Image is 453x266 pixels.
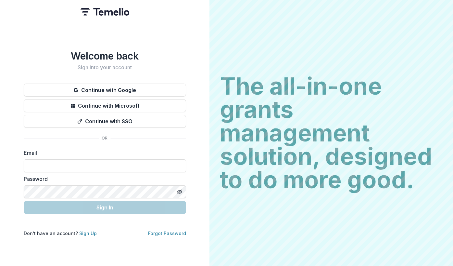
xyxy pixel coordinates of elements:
label: Password [24,175,182,183]
a: Forgot Password [148,231,186,236]
a: Sign Up [79,231,97,236]
button: Sign In [24,201,186,214]
img: Temelio [81,8,129,16]
label: Email [24,149,182,157]
button: Continue with Google [24,84,186,97]
button: Continue with Microsoft [24,99,186,112]
button: Toggle password visibility [174,187,185,197]
h2: Sign into your account [24,64,186,71]
p: Don't have an account? [24,230,97,237]
button: Continue with SSO [24,115,186,128]
h1: Welcome back [24,50,186,62]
